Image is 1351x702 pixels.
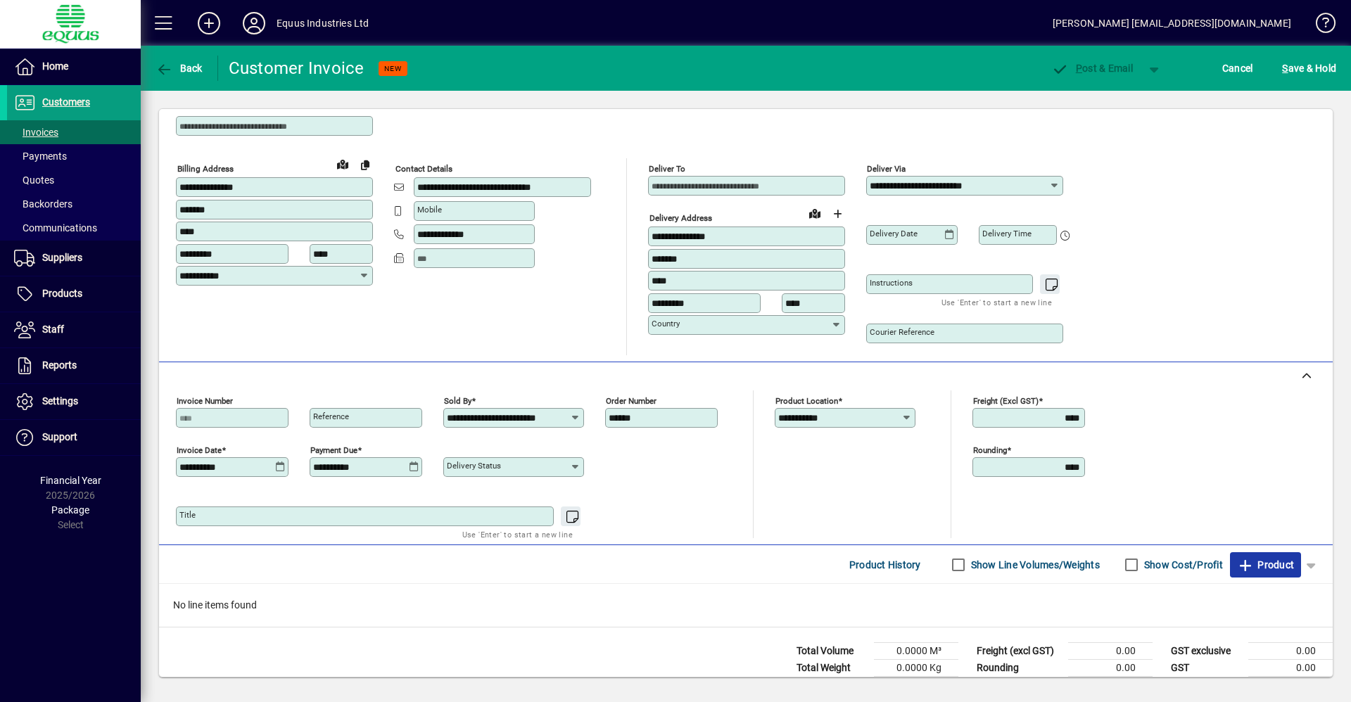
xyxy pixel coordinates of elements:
span: Backorders [14,198,72,210]
span: Payments [14,151,67,162]
td: 0.00 [1248,660,1333,677]
button: Choose address [826,203,849,225]
button: Post & Email [1044,56,1140,81]
mat-label: Deliver To [649,164,685,174]
td: Rounding [970,660,1068,677]
div: Customer Invoice [229,57,364,79]
span: Package [51,504,89,516]
app-page-header-button: Back [141,56,218,81]
span: Product [1237,554,1294,576]
mat-label: Deliver via [867,164,906,174]
button: Cancel [1219,56,1257,81]
mat-label: Reference [313,411,349,421]
td: 0.0000 Kg [874,660,958,677]
mat-label: Freight (excl GST) [973,396,1039,406]
button: Product [1230,552,1301,577]
mat-hint: Use 'Enter' to start a new line [941,294,1052,310]
td: GST exclusive [1164,643,1248,660]
td: 0.00 [1248,643,1333,660]
button: Product History [844,552,927,577]
mat-label: Payment due [310,445,357,455]
a: View on map [331,153,354,175]
button: Back [152,56,206,81]
span: Product History [849,554,921,576]
span: Reports [42,359,77,371]
span: Products [42,288,82,299]
span: Financial Year [40,475,101,486]
mat-hint: Use 'Enter' to start a new line [462,526,573,542]
span: Cancel [1222,57,1253,79]
a: Reports [7,348,141,383]
a: Communications [7,216,141,240]
td: 0.00 [1068,643,1153,660]
label: Show Line Volumes/Weights [968,558,1100,572]
mat-label: Delivery status [447,461,501,471]
td: Total Volume [789,643,874,660]
mat-label: Courier Reference [870,327,934,337]
a: Staff [7,312,141,347]
a: Suppliers [7,241,141,276]
mat-label: Delivery time [982,229,1032,238]
td: GST [1164,660,1248,677]
span: Suppliers [42,252,82,263]
mat-label: Delivery date [870,229,918,238]
div: Equus Industries Ltd [277,12,369,34]
mat-label: Mobile [417,205,442,215]
mat-label: Invoice number [177,396,233,406]
mat-label: Rounding [973,445,1007,455]
span: Support [42,431,77,442]
span: Communications [14,222,97,234]
a: Payments [7,144,141,168]
mat-label: Sold by [444,396,471,406]
span: Back [156,63,203,74]
mat-label: Country [652,319,680,328]
a: Products [7,276,141,312]
span: Settings [42,395,78,407]
div: No line items found [159,584,1333,627]
span: Home [42,60,68,72]
span: Invoices [14,127,58,138]
td: 0.0000 M³ [874,643,958,660]
button: Save & Hold [1279,56,1340,81]
button: Copy to Delivery address [354,153,376,176]
a: Invoices [7,120,141,144]
mat-label: Order number [606,396,657,406]
a: Quotes [7,168,141,192]
button: Add [186,11,231,36]
mat-label: Invoice date [177,445,222,455]
td: 0.00 [1248,677,1333,694]
mat-label: Title [179,510,196,520]
span: ost & Email [1051,63,1133,74]
a: Home [7,49,141,84]
mat-label: Instructions [870,278,913,288]
a: Knowledge Base [1305,3,1333,49]
span: Quotes [14,174,54,186]
span: ave & Hold [1282,57,1336,79]
mat-label: Product location [775,396,838,406]
a: Support [7,420,141,455]
span: Staff [42,324,64,335]
span: S [1282,63,1288,74]
td: Freight (excl GST) [970,643,1068,660]
td: Total Weight [789,660,874,677]
a: Settings [7,384,141,419]
a: Backorders [7,192,141,216]
span: NEW [384,64,402,73]
td: 0.00 [1068,660,1153,677]
div: [PERSON_NAME] [EMAIL_ADDRESS][DOMAIN_NAME] [1053,12,1291,34]
span: P [1076,63,1082,74]
label: Show Cost/Profit [1141,558,1223,572]
a: View on map [804,202,826,224]
span: Customers [42,96,90,108]
button: Profile [231,11,277,36]
td: GST inclusive [1164,677,1248,694]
